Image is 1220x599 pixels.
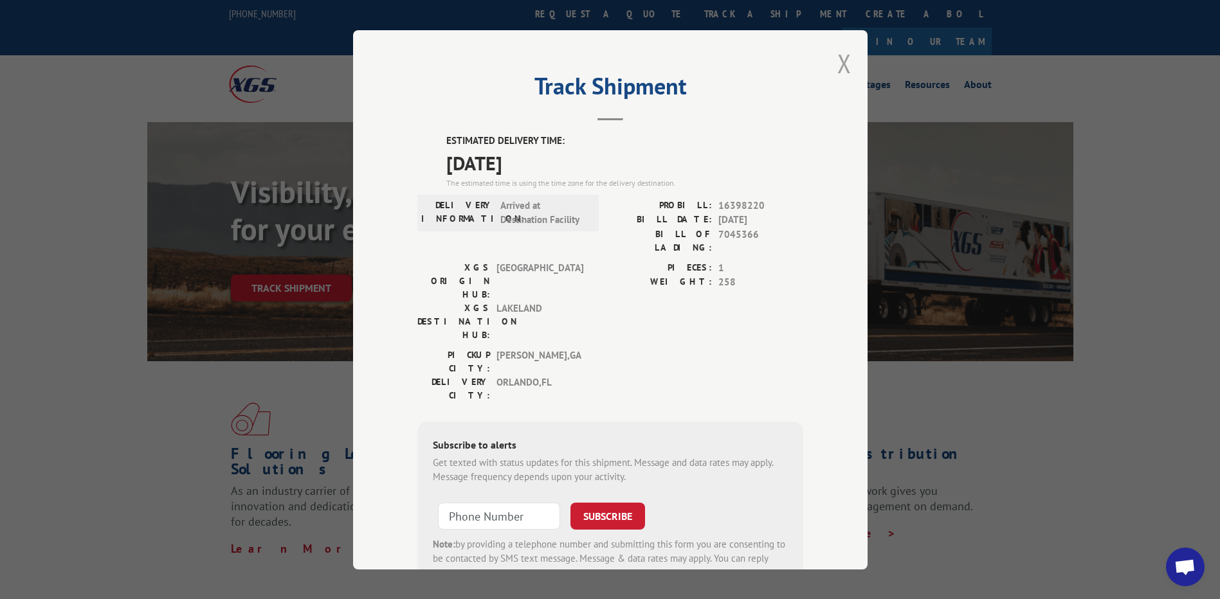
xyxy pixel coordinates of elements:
label: DELIVERY CITY: [417,375,490,402]
input: Phone Number [438,502,560,529]
label: PROBILL: [610,198,712,213]
span: Arrived at Destination Facility [500,198,587,227]
div: Open chat [1166,548,1205,586]
span: [DATE] [446,148,803,177]
label: PICKUP CITY: [417,348,490,375]
span: [DATE] [718,213,803,228]
div: Get texted with status updates for this shipment. Message and data rates may apply. Message frequ... [433,455,788,484]
span: LAKELAND [496,301,583,341]
span: 258 [718,275,803,290]
label: WEIGHT: [610,275,712,290]
button: Close modal [837,46,851,80]
label: DELIVERY INFORMATION: [421,198,494,227]
div: by providing a telephone number and submitting this form you are consenting to be contacted by SM... [433,537,788,580]
button: SUBSCRIBE [570,502,645,529]
label: XGS DESTINATION HUB: [417,301,490,341]
h2: Track Shipment [417,77,803,102]
label: PIECES: [610,260,712,275]
label: BILL OF LADING: [610,227,712,254]
span: [GEOGRAPHIC_DATA] [496,260,583,301]
strong: Note: [433,537,455,550]
div: The estimated time is using the time zone for the delivery destination. [446,177,803,188]
label: ESTIMATED DELIVERY TIME: [446,134,803,148]
span: ORLANDO , FL [496,375,583,402]
span: 7045366 [718,227,803,254]
label: XGS ORIGIN HUB: [417,260,490,301]
span: 1 [718,260,803,275]
label: BILL DATE: [610,213,712,228]
span: 16398220 [718,198,803,213]
div: Subscribe to alerts [433,436,788,455]
span: [PERSON_NAME] , GA [496,348,583,375]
